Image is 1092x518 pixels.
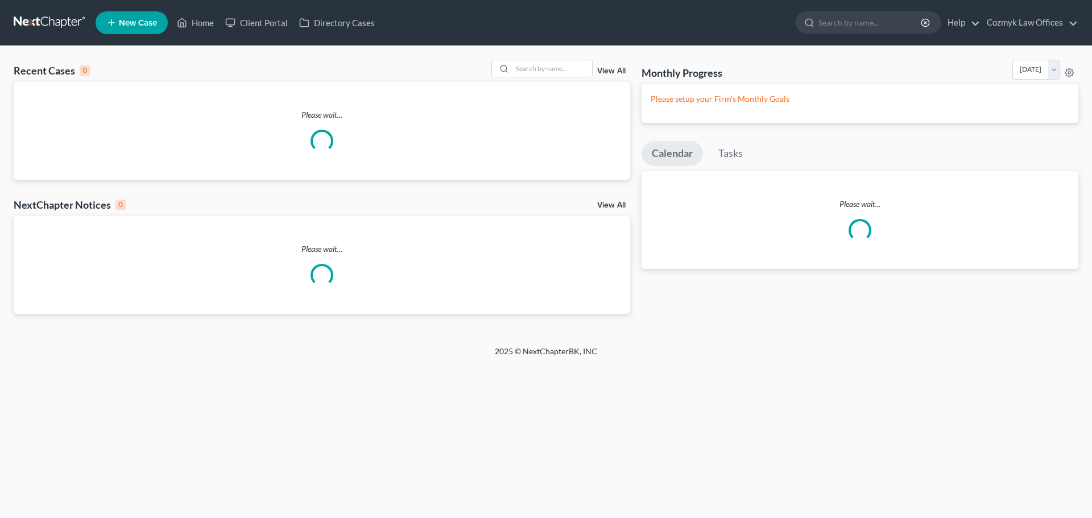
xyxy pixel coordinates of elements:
[512,60,592,77] input: Search by name...
[597,67,626,75] a: View All
[14,198,126,212] div: NextChapter Notices
[642,141,703,166] a: Calendar
[220,13,293,33] a: Client Portal
[651,93,1069,105] p: Please setup your Firm's Monthly Goals
[942,13,980,33] a: Help
[708,141,753,166] a: Tasks
[14,64,90,77] div: Recent Cases
[642,66,722,80] h3: Monthly Progress
[642,198,1078,210] p: Please wait...
[222,346,870,366] div: 2025 © NextChapterBK, INC
[597,201,626,209] a: View All
[115,200,126,210] div: 0
[171,13,220,33] a: Home
[981,13,1078,33] a: Cozmyk Law Offices
[293,13,380,33] a: Directory Cases
[119,19,157,27] span: New Case
[14,243,630,255] p: Please wait...
[14,109,630,121] p: Please wait...
[80,65,90,76] div: 0
[818,12,923,33] input: Search by name...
